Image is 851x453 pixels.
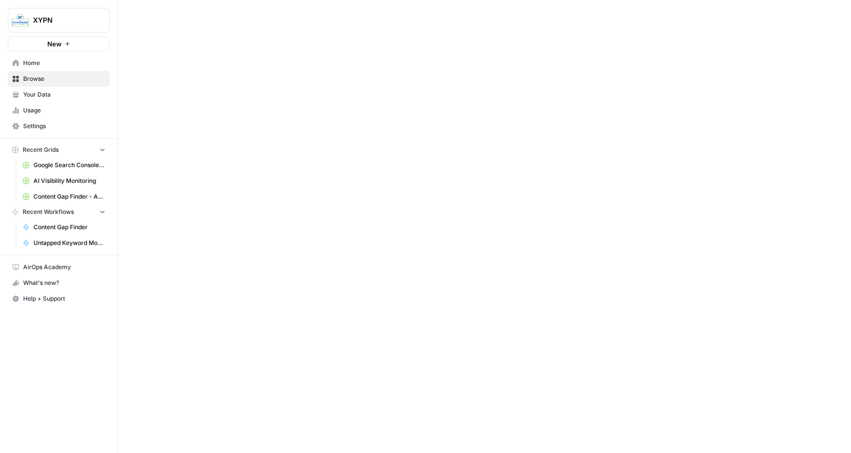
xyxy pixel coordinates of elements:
[8,36,110,51] button: New
[23,74,105,83] span: Browse
[23,59,105,68] span: Home
[23,106,105,115] span: Usage
[8,55,110,71] a: Home
[23,145,59,154] span: Recent Grids
[8,291,110,307] button: Help + Support
[33,239,105,247] span: Untapped Keyword Monitoring | Scheduled Weekly
[8,87,110,103] a: Your Data
[47,39,62,49] span: New
[23,294,105,303] span: Help + Support
[8,275,110,291] button: What's new?
[33,192,105,201] span: Content Gap Finder - Articles We Haven't Covered
[8,276,109,290] div: What's new?
[18,189,110,205] a: Content Gap Finder - Articles We Haven't Covered
[8,8,110,33] button: Workspace: XYPN
[33,223,105,232] span: Content Gap Finder
[18,219,110,235] a: Content Gap Finder
[23,122,105,131] span: Settings
[8,71,110,87] a: Browse
[33,15,93,25] span: XYPN
[18,157,110,173] a: Google Search Console - [URL][DOMAIN_NAME]
[8,103,110,118] a: Usage
[33,161,105,170] span: Google Search Console - [URL][DOMAIN_NAME]
[8,142,110,157] button: Recent Grids
[18,235,110,251] a: Untapped Keyword Monitoring | Scheduled Weekly
[8,118,110,134] a: Settings
[11,11,29,29] img: XYPN Logo
[8,205,110,219] button: Recent Workflows
[8,259,110,275] a: AirOps Academy
[23,208,74,216] span: Recent Workflows
[23,263,105,272] span: AirOps Academy
[18,173,110,189] a: AI Visibility Monitoring
[23,90,105,99] span: Your Data
[33,176,105,185] span: AI Visibility Monitoring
